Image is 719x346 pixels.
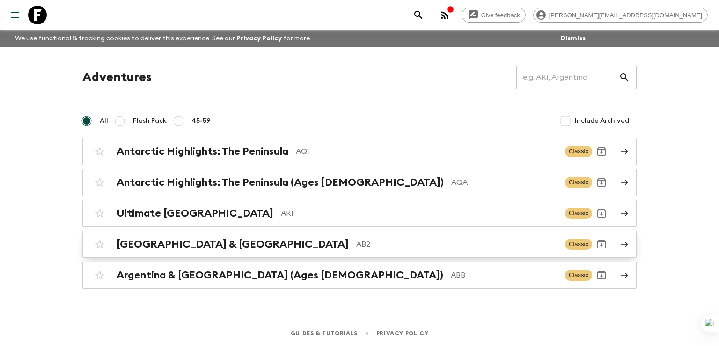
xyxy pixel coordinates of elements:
[117,145,288,158] h2: Antarctic Highlights: The Peninsula
[409,6,428,24] button: search adventures
[565,239,592,250] span: Classic
[476,12,525,19] span: Give feedback
[558,32,588,45] button: Dismiss
[236,35,282,42] a: Privacy Policy
[82,169,637,196] a: Antarctic Highlights: The Peninsula (Ages [DEMOGRAPHIC_DATA])AQAClassicArchive
[575,116,629,126] span: Include Archived
[82,200,637,227] a: Ultimate [GEOGRAPHIC_DATA]AR1ClassicArchive
[82,262,637,289] a: Argentina & [GEOGRAPHIC_DATA] (Ages [DEMOGRAPHIC_DATA])ABBClassicArchive
[565,208,592,219] span: Classic
[544,12,707,19] span: [PERSON_NAME][EMAIL_ADDRESS][DOMAIN_NAME]
[291,328,358,338] a: Guides & Tutorials
[565,177,592,188] span: Classic
[462,8,526,23] a: Give feedback
[82,68,152,87] h1: Adventures
[117,238,349,250] h2: [GEOGRAPHIC_DATA] & [GEOGRAPHIC_DATA]
[82,138,637,165] a: Antarctic Highlights: The PeninsulaAQ1ClassicArchive
[117,269,443,281] h2: Argentina & [GEOGRAPHIC_DATA] (Ages [DEMOGRAPHIC_DATA])
[565,270,592,281] span: Classic
[191,116,211,126] span: 45-59
[117,176,444,188] h2: Antarctic Highlights: The Peninsula (Ages [DEMOGRAPHIC_DATA])
[451,270,558,281] p: ABB
[11,30,315,47] p: We use functional & tracking cookies to deliver this experience. See our for more.
[565,146,592,157] span: Classic
[100,116,108,126] span: All
[592,142,611,161] button: Archive
[117,207,273,219] h2: Ultimate [GEOGRAPHIC_DATA]
[356,239,558,250] p: AB2
[82,231,637,258] a: [GEOGRAPHIC_DATA] & [GEOGRAPHIC_DATA]AB2ClassicArchive
[281,208,558,219] p: AR1
[533,8,708,23] div: [PERSON_NAME][EMAIL_ADDRESS][DOMAIN_NAME]
[592,266,611,285] button: Archive
[376,328,428,338] a: Privacy Policy
[592,173,611,192] button: Archive
[592,204,611,223] button: Archive
[592,235,611,254] button: Archive
[451,177,558,188] p: AQA
[133,116,167,126] span: Flash Pack
[516,64,619,90] input: e.g. AR1, Argentina
[296,146,558,157] p: AQ1
[6,6,24,24] button: menu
